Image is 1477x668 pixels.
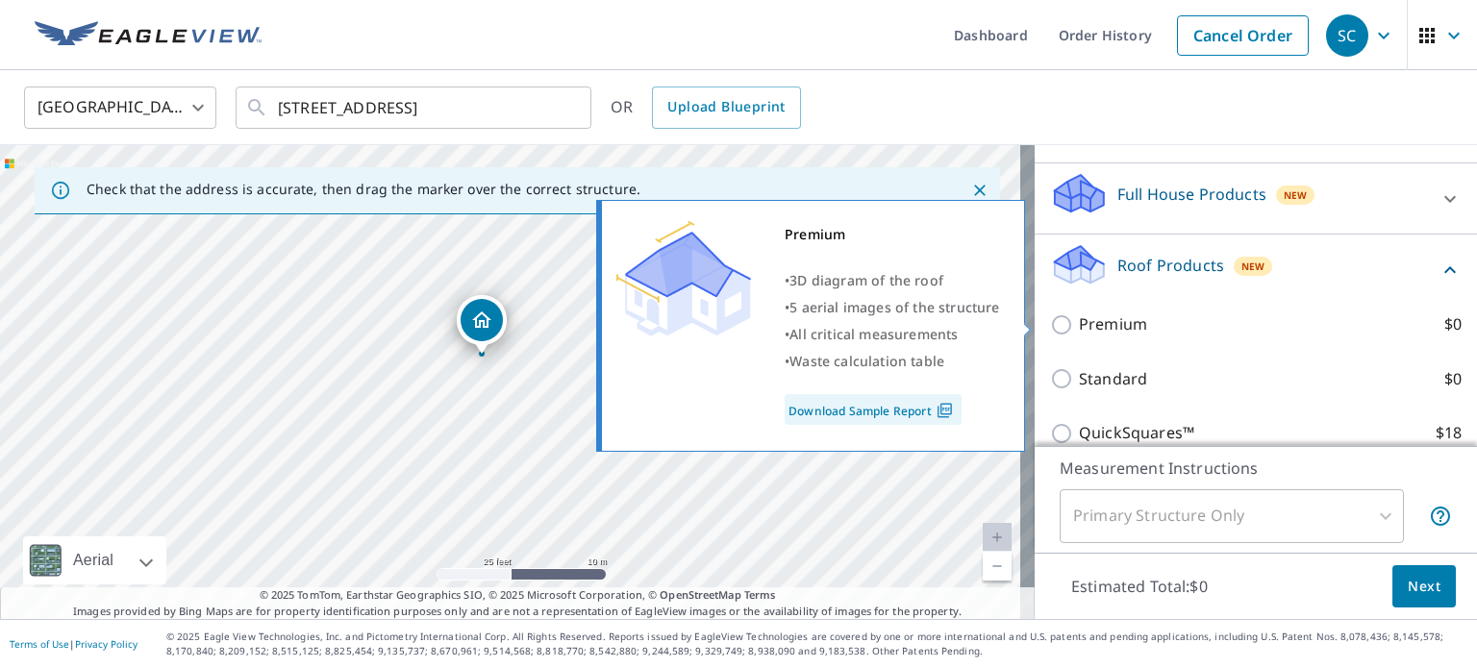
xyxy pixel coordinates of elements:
[1117,254,1224,277] p: Roof Products
[616,221,751,336] img: Premium
[260,587,776,604] span: © 2025 TomTom, Earthstar Geographics SIO, © 2025 Microsoft Corporation, ©
[789,325,958,343] span: All critical measurements
[1056,565,1223,607] p: Estimated Total: $0
[785,394,962,425] a: Download Sample Report
[1241,259,1265,274] span: New
[785,321,1000,348] div: •
[785,294,1000,321] div: •
[652,87,800,129] a: Upload Blueprint
[789,298,999,316] span: 5 aerial images of the structure
[744,587,776,602] a: Terms
[667,95,785,119] span: Upload Blueprint
[932,402,958,419] img: Pdf Icon
[23,536,166,584] div: Aerial
[1050,171,1462,226] div: Full House ProductsNew
[611,87,801,129] div: OR
[10,638,138,650] p: |
[35,21,262,50] img: EV Logo
[789,271,943,289] span: 3D diagram of the roof
[983,552,1012,581] a: Current Level 20, Zoom Out
[67,536,119,584] div: Aerial
[1079,367,1147,391] p: Standard
[87,181,640,198] p: Check that the address is accurate, then drag the marker over the correct structure.
[1050,242,1462,297] div: Roof ProductsNew
[166,630,1467,658] p: © 2025 Eagle View Technologies, Inc. and Pictometry International Corp. All Rights Reserved. Repo...
[1436,421,1462,445] p: $18
[660,587,740,602] a: OpenStreetMap
[24,81,216,135] div: [GEOGRAPHIC_DATA]
[457,295,507,355] div: Dropped pin, building 1, Residential property, 20129 13th Ave S Seatac, WA 98198
[1392,565,1456,608] button: Next
[1060,489,1404,543] div: Primary Structure Only
[1444,312,1462,336] p: $0
[785,267,1000,294] div: •
[785,348,1000,375] div: •
[1079,421,1194,445] p: QuickSquares™
[789,352,944,370] span: Waste calculation table
[1326,14,1368,57] div: SC
[1284,187,1308,203] span: New
[1429,505,1452,528] span: Your report will include only the primary structure on the property. For example, a detached gara...
[983,523,1012,552] a: Current Level 20, Zoom In Disabled
[278,81,552,135] input: Search by address or latitude-longitude
[1177,15,1309,56] a: Cancel Order
[1408,575,1440,599] span: Next
[1060,457,1452,480] p: Measurement Instructions
[785,221,1000,248] div: Premium
[1117,183,1266,206] p: Full House Products
[1444,367,1462,391] p: $0
[75,637,138,651] a: Privacy Policy
[10,637,69,651] a: Terms of Use
[967,178,992,203] button: Close
[1079,312,1147,336] p: Premium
